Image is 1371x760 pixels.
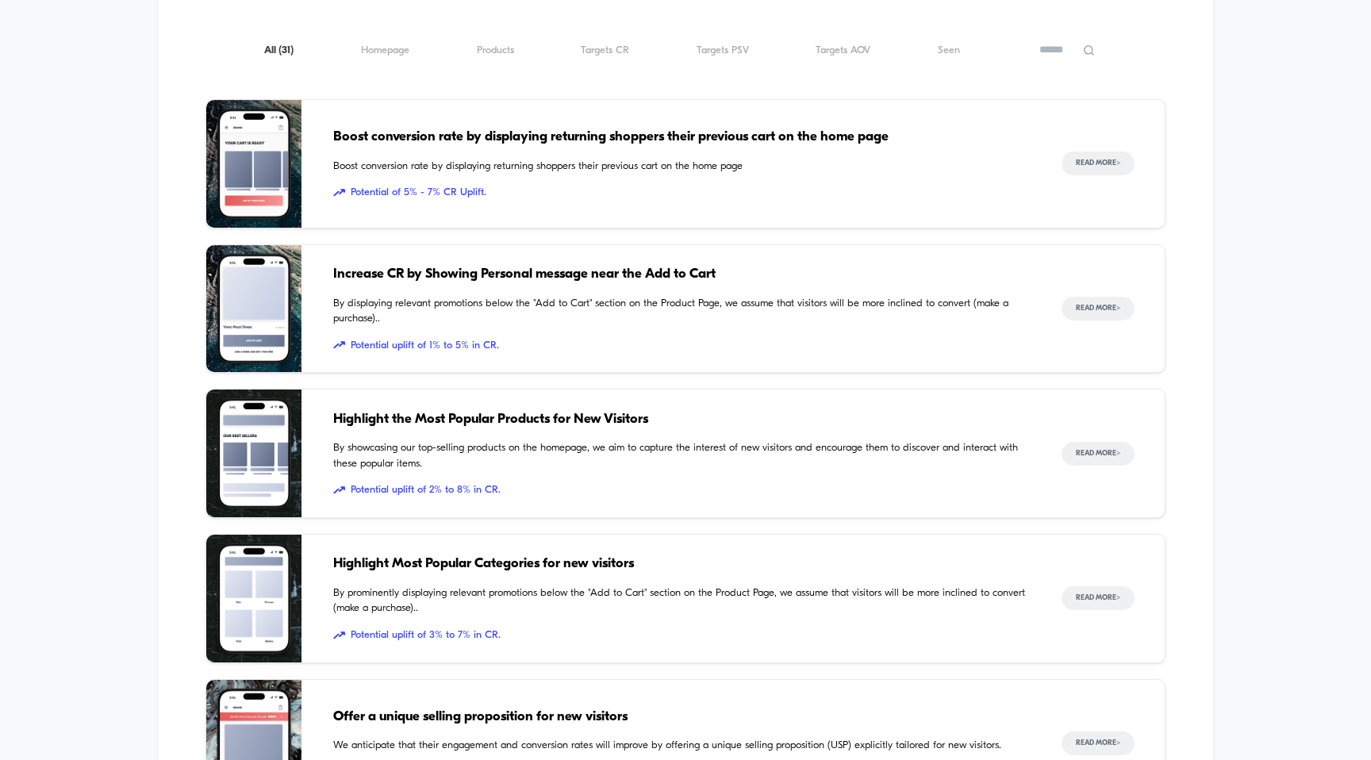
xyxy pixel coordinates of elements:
[333,440,1031,471] span: By showcasing our top-selling products on the homepage, we aim to capture the interest of new vis...
[206,100,301,228] img: Boost conversion rate by displaying returning shoppers their previous cart on the home page
[333,738,1031,754] span: We anticipate that their engagement and conversion rates will improve by offering a unique sellin...
[333,338,1031,354] span: Potential uplift of 1% to 5% in CR.
[206,390,301,517] img: By showcasing our top-selling products on the homepage, we aim to capture the interest of new vis...
[333,707,1031,727] span: Offer a unique selling proposition for new visitors
[333,409,1031,430] span: Highlight the Most Popular Products for New Visitors
[333,159,1031,175] span: Boost conversion rate by displaying returning shoppers their previous cart on the home page
[333,628,1031,643] span: Potential uplift of 3% to 7% in CR.
[361,44,409,56] span: Homepage
[333,482,1031,498] span: Potential uplift of 2% to 8% in CR.
[1062,442,1135,466] button: Read More>
[581,44,629,56] span: Targets CR
[278,45,294,56] span: ( 31 )
[938,44,960,56] span: Seen
[816,44,870,56] span: Targets AOV
[206,245,301,373] img: By displaying relevant promotions below the "Add to Cart" section on the Product Page, we assume ...
[333,264,1031,285] span: Increase CR by Showing Personal message near the Add to Cart
[333,296,1031,327] span: By displaying relevant promotions below the "Add to Cart" section on the Product Page, we assume ...
[1062,586,1135,610] button: Read More>
[333,127,1031,148] span: Boost conversion rate by displaying returning shoppers their previous cart on the home page
[333,585,1031,616] span: By prominently displaying relevant promotions below the "Add to Cart" section on the Product Page...
[697,44,749,56] span: Targets PSV
[477,44,514,56] span: Products
[333,185,1031,201] span: Potential of 5% - 7% CR Uplift.
[206,535,301,662] img: By prominently displaying relevant promotions below the "Add to Cart" section on the Product Page...
[1062,731,1135,755] button: Read More>
[333,554,1031,574] span: Highlight Most Popular Categories for new visitors
[264,44,294,56] span: All
[1062,297,1135,321] button: Read More>
[1062,152,1135,175] button: Read More>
